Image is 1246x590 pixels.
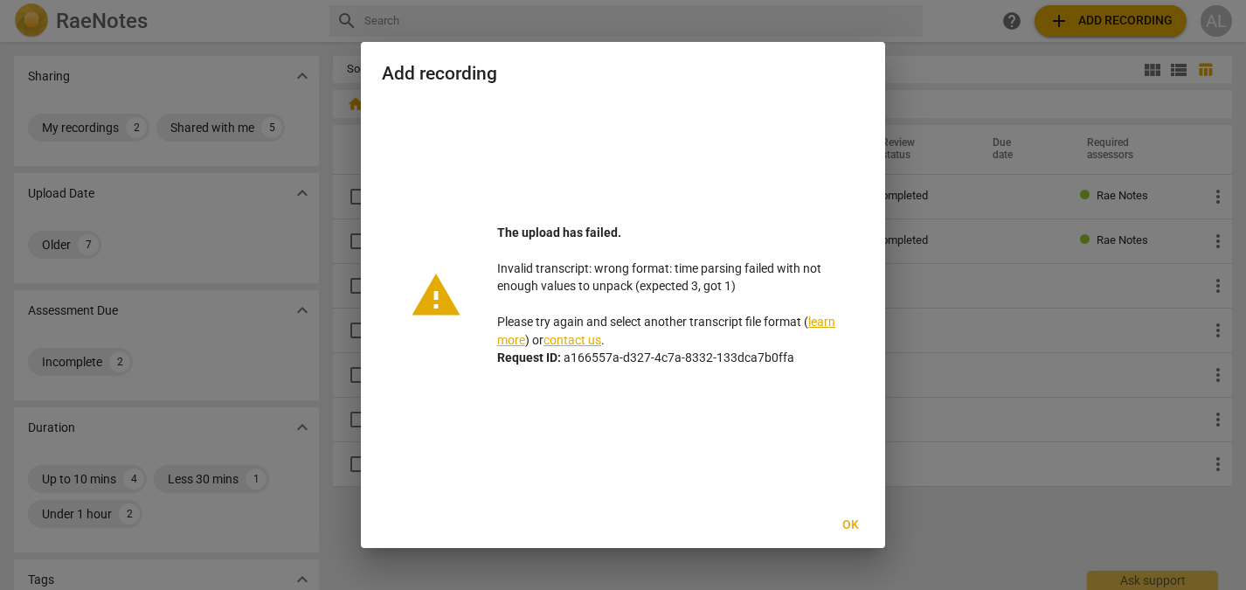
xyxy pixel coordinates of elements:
b: Request ID: [497,351,561,364]
button: Ok [822,510,878,541]
a: learn more [497,315,835,347]
a: contact us [543,333,601,347]
span: warning [410,269,462,322]
h2: Add recording [382,63,864,85]
span: Ok [836,517,864,534]
b: The upload has failed. [497,226,621,239]
p: Invalid transcript: wrong format: time parsing failed with not enough values to unpack (expected ... [497,224,836,367]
